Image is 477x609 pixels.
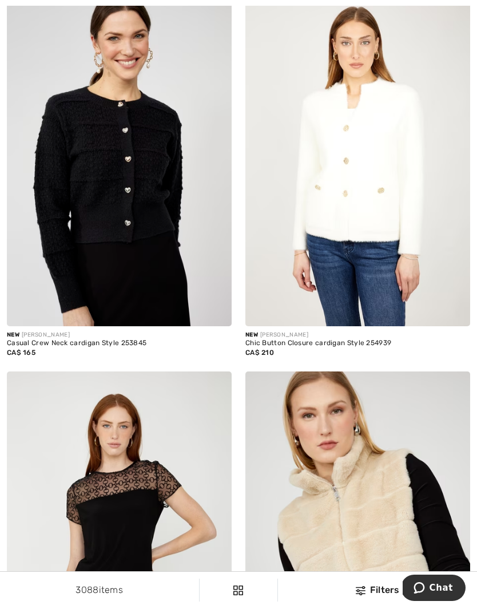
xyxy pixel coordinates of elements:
[403,575,466,603] iframe: Opens a widget where you can chat to one of our agents
[245,331,470,339] div: [PERSON_NAME]
[285,583,470,597] div: Filters
[245,339,470,347] div: Chic Button Closure cardigan Style 254939
[7,331,19,338] span: New
[75,584,98,595] span: 3088
[245,349,274,357] span: CA$ 210
[356,586,365,595] img: Filters
[233,586,243,595] img: Filters
[7,331,232,339] div: [PERSON_NAME]
[245,331,258,338] span: New
[7,349,35,357] span: CA$ 165
[7,339,232,347] div: Casual Crew Neck cardigan Style 253845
